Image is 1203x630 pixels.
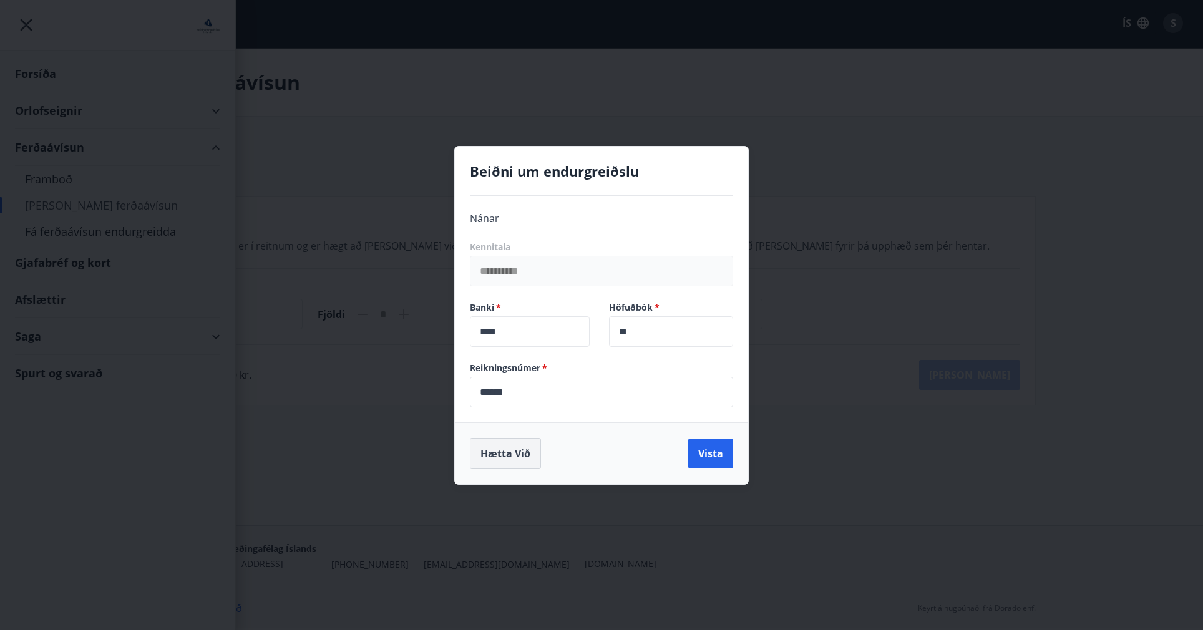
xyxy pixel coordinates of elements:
[470,362,733,374] label: Reikningsnúmer
[470,301,594,314] label: Banki
[470,241,733,253] label: Kennitala
[688,439,733,468] button: Vista
[470,438,541,469] button: Hætta við
[609,301,733,314] label: Höfuðbók
[470,211,499,225] span: Nánar
[470,162,733,180] h4: Beiðni um endurgreiðslu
